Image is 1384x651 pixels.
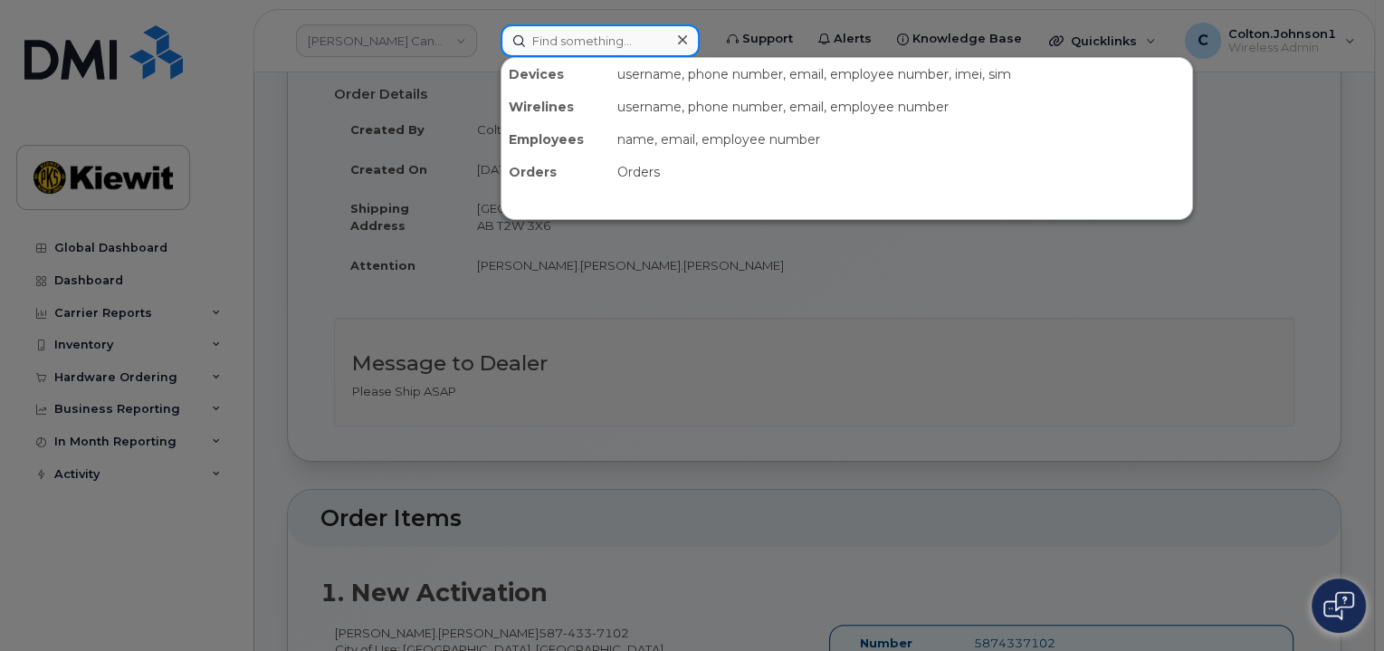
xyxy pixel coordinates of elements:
div: username, phone number, email, employee number [610,91,1192,123]
div: Devices [501,58,610,91]
div: Wirelines [501,91,610,123]
div: Employees [501,123,610,156]
div: Orders [610,156,1192,188]
img: Open chat [1323,591,1354,620]
div: Orders [501,156,610,188]
div: name, email, employee number [610,123,1192,156]
input: Find something... [501,24,700,57]
div: username, phone number, email, employee number, imei, sim [610,58,1192,91]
